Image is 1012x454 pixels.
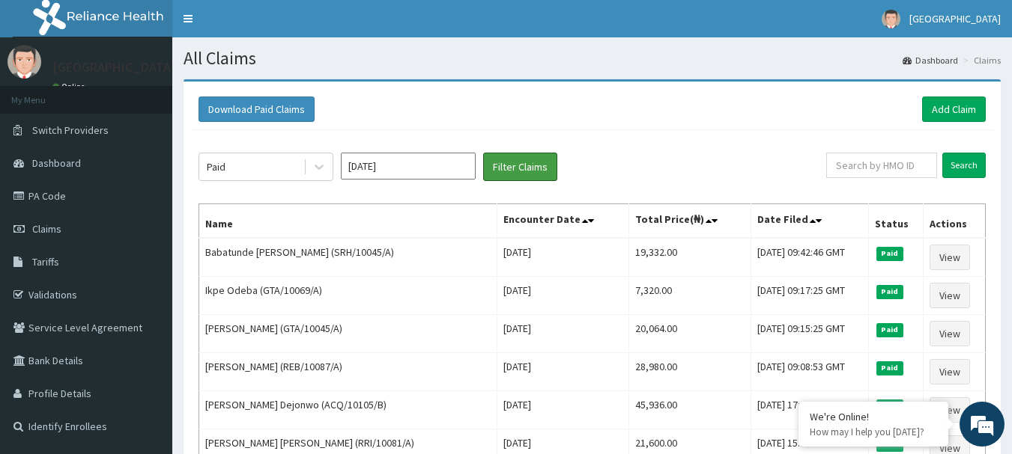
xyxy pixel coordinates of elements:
[7,45,41,79] img: User Image
[199,315,497,353] td: [PERSON_NAME] (GTA/10045/A)
[960,54,1001,67] li: Claims
[199,353,497,391] td: [PERSON_NAME] (REB/10087/A)
[930,245,970,270] a: View
[199,204,497,239] th: Name
[876,361,903,375] span: Paid
[810,410,937,423] div: We're Online!
[497,315,628,353] td: [DATE]
[628,391,751,429] td: 45,936.00
[497,353,628,391] td: [DATE]
[199,391,497,429] td: [PERSON_NAME] Dejonwo (ACQ/10105/B)
[341,153,476,180] input: Select Month and Year
[628,238,751,277] td: 19,332.00
[942,153,986,178] input: Search
[751,204,868,239] th: Date Filed
[184,49,1001,68] h1: All Claims
[751,391,868,429] td: [DATE] 17:38:05 GMT
[199,277,497,315] td: Ikpe Odeba (GTA/10069/A)
[628,315,751,353] td: 20,064.00
[751,315,868,353] td: [DATE] 09:15:25 GMT
[87,133,207,284] span: We're online!
[628,353,751,391] td: 28,980.00
[876,247,903,260] span: Paid
[868,204,923,239] th: Status
[32,222,61,236] span: Claims
[923,204,985,239] th: Actions
[930,283,970,308] a: View
[199,96,315,122] button: Download Paid Claims
[930,359,970,384] a: View
[7,298,285,351] textarea: Type your message and hit 'Enter'
[78,84,252,103] div: Chat with us now
[497,277,628,315] td: [DATE]
[32,123,109,137] span: Switch Providers
[930,397,970,423] a: View
[52,82,88,92] a: Online
[628,204,751,239] th: Total Price(₦)
[32,255,59,269] span: Tariffs
[497,391,628,429] td: [DATE]
[810,426,937,438] p: How may I help you today?
[483,153,557,181] button: Filter Claims
[751,353,868,391] td: [DATE] 09:08:53 GMT
[497,204,628,239] th: Encounter Date
[199,238,497,277] td: Babatunde [PERSON_NAME] (SRH/10045/A)
[876,285,903,298] span: Paid
[751,238,868,277] td: [DATE] 09:42:46 GMT
[909,12,1001,25] span: [GEOGRAPHIC_DATA]
[246,7,282,43] div: Minimize live chat window
[882,10,900,28] img: User Image
[207,159,225,174] div: Paid
[930,321,970,346] a: View
[497,238,628,277] td: [DATE]
[751,277,868,315] td: [DATE] 09:17:25 GMT
[628,277,751,315] td: 7,320.00
[922,96,986,122] a: Add Claim
[826,153,937,178] input: Search by HMO ID
[876,323,903,337] span: Paid
[876,399,903,413] span: Paid
[32,156,81,170] span: Dashboard
[52,61,176,74] p: [GEOGRAPHIC_DATA]
[903,54,958,67] a: Dashboard
[28,75,61,112] img: d_794563401_company_1708531726252_794563401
